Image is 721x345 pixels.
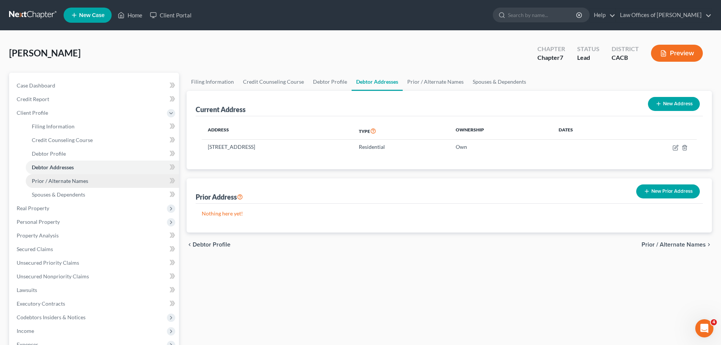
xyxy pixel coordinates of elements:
[17,109,48,116] span: Client Profile
[11,229,179,242] a: Property Analysis
[711,319,717,325] span: 4
[11,256,179,270] a: Unsecured Priority Claims
[196,105,246,114] div: Current Address
[706,242,712,248] i: chevron_right
[508,8,577,22] input: Search by name...
[11,270,179,283] a: Unsecured Nonpriority Claims
[695,319,713,337] iframe: Intercom live chat
[450,122,553,140] th: Ownership
[577,53,600,62] div: Lead
[114,8,146,22] a: Home
[11,297,179,311] a: Executory Contracts
[32,150,66,157] span: Debtor Profile
[32,191,85,198] span: Spouses & Dependents
[468,73,531,91] a: Spouses & Dependents
[32,164,74,170] span: Debtor Addresses
[17,246,53,252] span: Secured Claims
[17,96,49,102] span: Credit Report
[26,133,179,147] a: Credit Counseling Course
[403,73,468,91] a: Prior / Alternate Names
[11,79,179,92] a: Case Dashboard
[17,328,34,334] span: Income
[26,161,179,174] a: Debtor Addresses
[17,219,60,225] span: Personal Property
[17,300,65,307] span: Executory Contracts
[187,73,238,91] a: Filing Information
[352,73,403,91] a: Debtor Addresses
[537,53,565,62] div: Chapter
[616,8,712,22] a: Law Offices of [PERSON_NAME]
[560,54,563,61] span: 7
[202,210,697,217] p: Nothing here yet!
[537,45,565,53] div: Chapter
[187,242,193,248] i: chevron_left
[193,242,230,248] span: Debtor Profile
[32,137,93,143] span: Credit Counseling Course
[308,73,352,91] a: Debtor Profile
[26,174,179,188] a: Prior / Alternate Names
[32,178,88,184] span: Prior / Alternate Names
[636,184,700,198] button: New Prior Address
[187,242,230,248] button: chevron_left Debtor Profile
[11,242,179,256] a: Secured Claims
[590,8,615,22] a: Help
[353,140,450,154] td: Residential
[577,45,600,53] div: Status
[9,47,81,58] span: [PERSON_NAME]
[553,122,620,140] th: Dates
[651,45,703,62] button: Preview
[196,192,243,201] div: Prior Address
[450,140,553,154] td: Own
[612,45,639,53] div: District
[26,188,179,201] a: Spouses & Dependents
[202,122,353,140] th: Address
[202,140,353,154] td: [STREET_ADDRESS]
[17,287,37,293] span: Lawsuits
[17,314,86,320] span: Codebtors Insiders & Notices
[642,242,712,248] button: Prior / Alternate Names chevron_right
[17,205,49,211] span: Real Property
[17,259,79,266] span: Unsecured Priority Claims
[11,283,179,297] a: Lawsuits
[648,97,700,111] button: New Address
[146,8,195,22] a: Client Portal
[642,242,706,248] span: Prior / Alternate Names
[32,123,75,130] span: Filing Information
[353,122,450,140] th: Type
[26,120,179,133] a: Filing Information
[612,53,639,62] div: CACB
[11,92,179,106] a: Credit Report
[79,12,104,18] span: New Case
[26,147,179,161] a: Debtor Profile
[238,73,308,91] a: Credit Counseling Course
[17,273,89,279] span: Unsecured Nonpriority Claims
[17,82,55,89] span: Case Dashboard
[17,232,59,239] span: Property Analysis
